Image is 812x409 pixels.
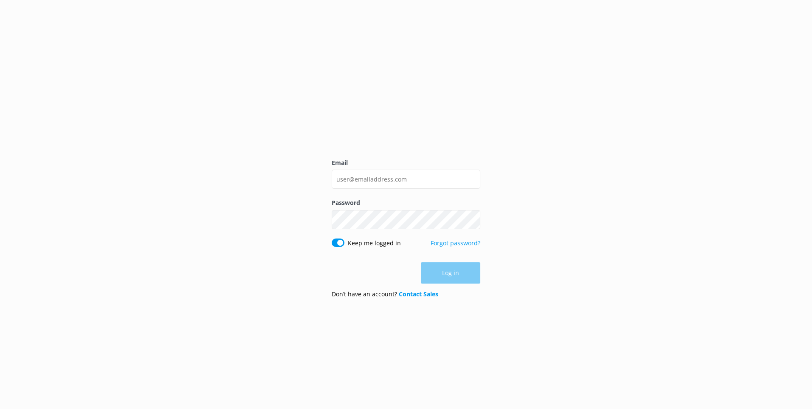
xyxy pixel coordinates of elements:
label: Email [332,158,480,168]
p: Don’t have an account? [332,290,438,299]
button: Show password [463,211,480,228]
a: Contact Sales [399,290,438,298]
a: Forgot password? [431,239,480,247]
label: Password [332,198,480,207]
input: user@emailaddress.com [332,170,480,189]
label: Keep me logged in [348,239,401,248]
